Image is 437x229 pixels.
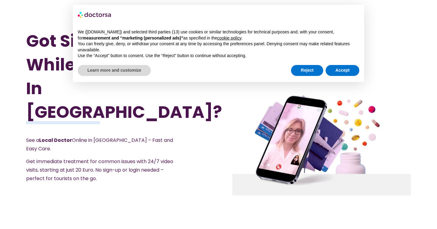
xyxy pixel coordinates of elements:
button: Reject [291,65,323,76]
p: We ([DOMAIN_NAME]) and selected third parties (13) use cookies or similar technologies for techni... [78,29,359,41]
button: Accept [326,65,359,76]
h1: Got Sick While Traveling In [GEOGRAPHIC_DATA]? [26,29,190,124]
strong: measurement and “marketing (personalized ads)” [83,36,183,40]
p: You can freely give, deny, or withdraw your consent at any time by accessing the preferences pane... [78,41,359,53]
a: cookie policy [217,36,241,40]
button: Learn more and customize [78,65,151,76]
p: Use the “Accept” button to consent. Use the “Reject” button to continue without accepting. [78,53,359,59]
strong: Local Doctor [39,137,72,144]
span: See a Online in [GEOGRAPHIC_DATA] – Fast and Easy Care. [26,137,173,152]
span: Get immediate treatment for common issues with 24/7 video visits, starting at just 20 Euro. No si... [26,158,173,182]
img: logo [78,10,112,19]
